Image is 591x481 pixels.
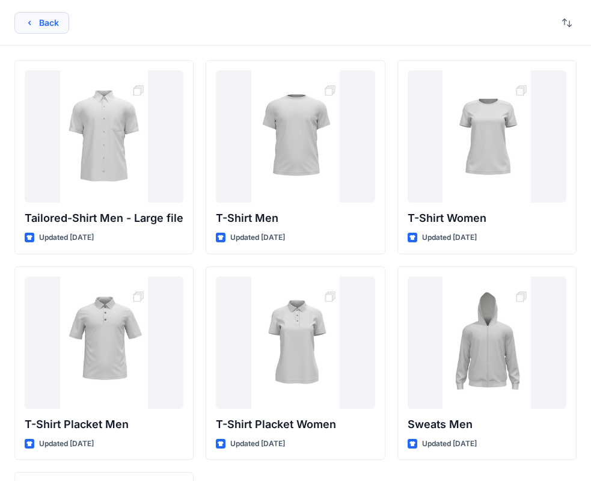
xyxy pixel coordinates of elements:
[422,231,477,244] p: Updated [DATE]
[408,70,566,203] a: T-Shirt Women
[422,438,477,450] p: Updated [DATE]
[14,12,69,34] button: Back
[408,210,566,227] p: T-Shirt Women
[230,231,285,244] p: Updated [DATE]
[408,416,566,433] p: Sweats Men
[216,210,375,227] p: T-Shirt Men
[216,416,375,433] p: T-Shirt Placket Women
[25,210,183,227] p: Tailored-Shirt Men - Large file
[25,70,183,203] a: Tailored-Shirt Men - Large file
[216,70,375,203] a: T-Shirt Men
[39,231,94,244] p: Updated [DATE]
[216,277,375,409] a: T-Shirt Placket Women
[408,277,566,409] a: Sweats Men
[39,438,94,450] p: Updated [DATE]
[25,416,183,433] p: T-Shirt Placket Men
[230,438,285,450] p: Updated [DATE]
[25,277,183,409] a: T-Shirt Placket Men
